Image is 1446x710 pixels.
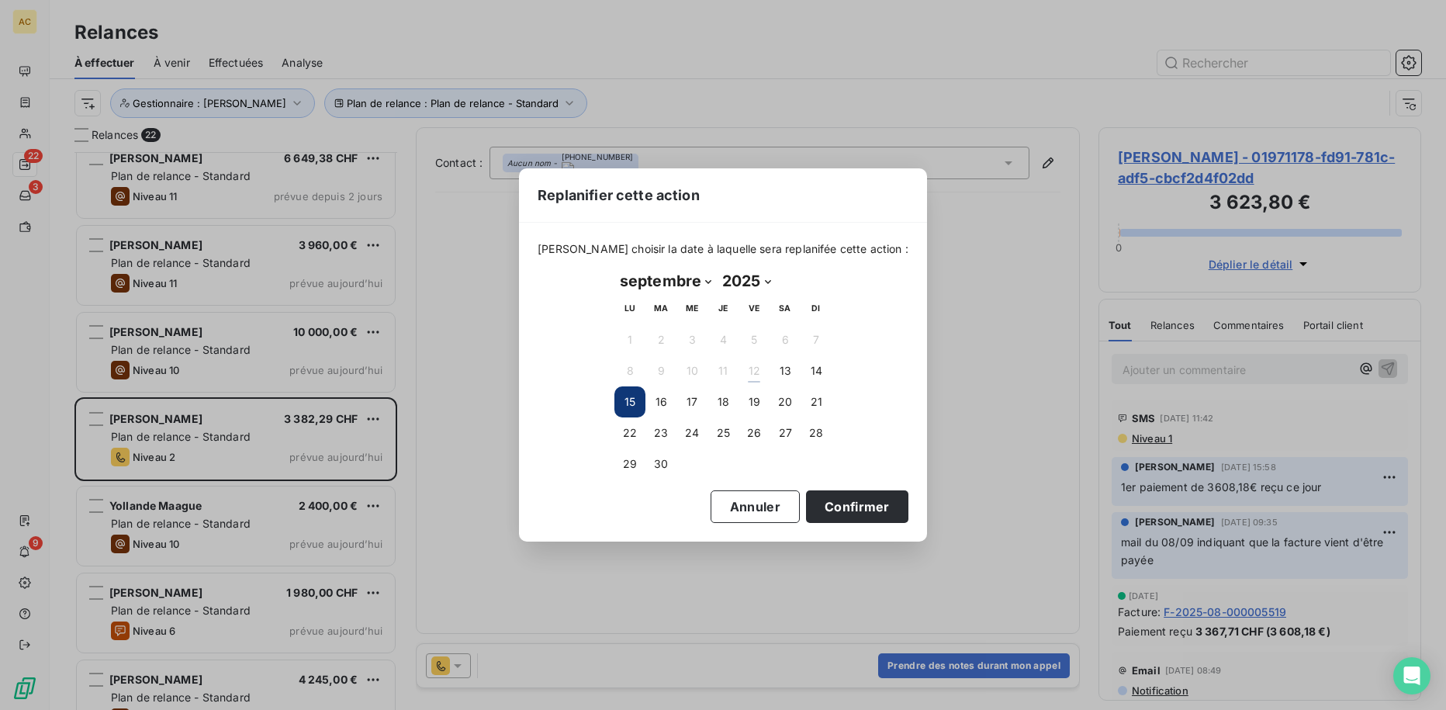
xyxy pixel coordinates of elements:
th: lundi [614,293,645,324]
button: 11 [707,355,739,386]
span: Replanifier cette action [538,185,700,206]
th: mardi [645,293,676,324]
button: 30 [645,449,676,480]
button: 16 [645,386,676,417]
button: 5 [739,324,770,355]
button: 7 [801,324,832,355]
button: 12 [739,355,770,386]
button: 22 [614,417,645,449]
th: jeudi [707,293,739,324]
button: 24 [676,417,707,449]
button: 25 [707,417,739,449]
button: 8 [614,355,645,386]
button: 13 [770,355,801,386]
button: 9 [645,355,676,386]
button: 21 [801,386,832,417]
button: 27 [770,417,801,449]
button: 28 [801,417,832,449]
button: 15 [614,386,645,417]
button: 18 [707,386,739,417]
button: 3 [676,324,707,355]
th: mercredi [676,293,707,324]
button: 19 [739,386,770,417]
button: Confirmer [806,490,908,523]
button: Annuler [711,490,800,523]
th: samedi [770,293,801,324]
th: dimanche [801,293,832,324]
button: 23 [645,417,676,449]
button: 26 [739,417,770,449]
button: 10 [676,355,707,386]
button: 14 [801,355,832,386]
button: 29 [614,449,645,480]
button: 6 [770,324,801,355]
span: [PERSON_NAME] choisir la date à laquelle sera replanifée cette action : [538,241,908,257]
button: 20 [770,386,801,417]
button: 4 [707,324,739,355]
button: 1 [614,324,645,355]
button: 2 [645,324,676,355]
th: vendredi [739,293,770,324]
button: 17 [676,386,707,417]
